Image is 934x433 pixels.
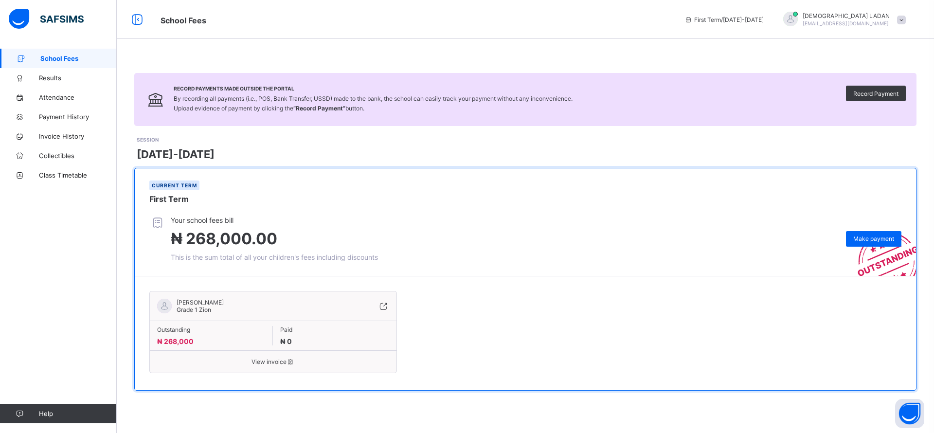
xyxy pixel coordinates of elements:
[39,152,117,160] span: Collectibles
[157,358,389,365] span: View invoice
[171,253,378,261] span: This is the sum total of all your children's fees including discounts
[40,54,117,62] span: School Fees
[149,194,189,204] span: First Term
[161,16,206,25] span: School Fees
[39,93,117,101] span: Attendance
[157,326,265,333] span: Outstanding
[171,229,277,248] span: ₦ 268,000.00
[174,86,573,91] span: Record Payments Made Outside the Portal
[773,12,911,28] div: EZEKIELLADAN
[177,299,224,306] span: [PERSON_NAME]
[853,90,898,97] span: Record Payment
[39,171,117,179] span: Class Timetable
[803,20,889,26] span: [EMAIL_ADDRESS][DOMAIN_NAME]
[803,12,890,19] span: [DEMOGRAPHIC_DATA] LADAN
[39,74,117,82] span: Results
[280,326,389,333] span: Paid
[137,148,215,161] span: [DATE]-[DATE]
[39,132,117,140] span: Invoice History
[684,16,764,23] span: session/term information
[157,337,194,345] span: ₦ 268,000
[9,9,84,29] img: safsims
[171,216,378,224] span: Your school fees bill
[174,95,573,112] span: By recording all payments (i.e., POS, Bank Transfer, USSD) made to the bank, the school can easil...
[845,220,916,276] img: outstanding-stamp.3c148f88c3ebafa6da95868fa43343a1.svg
[293,105,345,112] b: “Record Payment”
[39,113,117,121] span: Payment History
[39,410,116,417] span: Help
[280,337,292,345] span: ₦ 0
[152,182,197,188] span: Current term
[895,399,924,428] button: Open asap
[853,235,894,242] span: Make payment
[137,137,159,143] span: SESSION
[177,306,211,313] span: Grade 1 Zion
